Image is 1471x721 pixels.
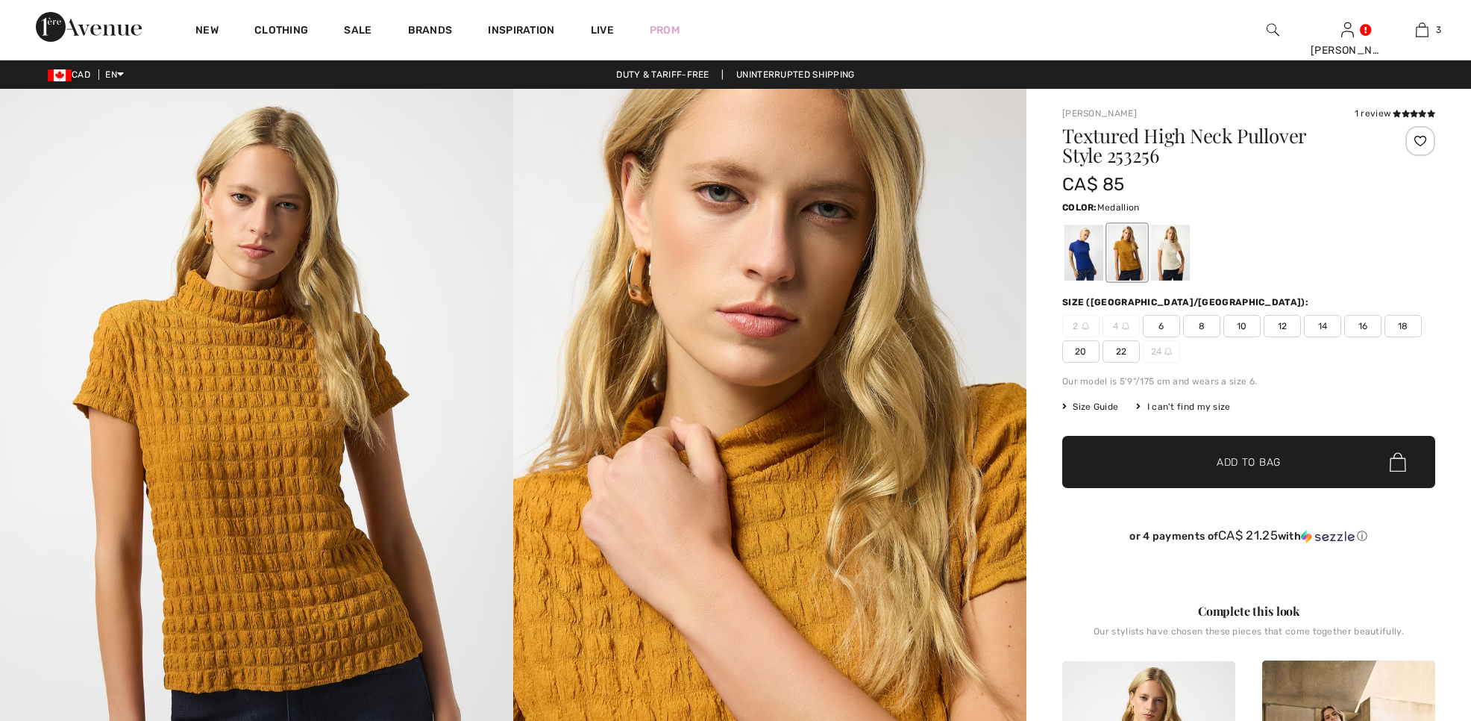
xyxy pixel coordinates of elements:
a: Prom [650,22,680,38]
span: 24 [1143,340,1180,363]
a: [PERSON_NAME] [1062,108,1137,119]
a: Sale [344,24,371,40]
div: 1 review [1355,107,1435,120]
img: ring-m.svg [1164,348,1172,355]
div: Medallion [1108,225,1147,281]
div: or 4 payments ofCA$ 21.25withSezzle Click to learn more about Sezzle [1062,528,1435,549]
div: Size ([GEOGRAPHIC_DATA]/[GEOGRAPHIC_DATA]): [1062,296,1311,309]
a: Live [591,22,614,38]
img: ring-m.svg [1122,322,1129,330]
span: 6 [1143,315,1180,337]
span: 18 [1384,315,1422,337]
h1: Textured High Neck Pullover Style 253256 [1062,126,1373,165]
span: 10 [1223,315,1261,337]
div: Our stylists have chosen these pieces that come together beautifully. [1062,626,1435,649]
span: Size Guide [1062,400,1118,413]
img: ring-m.svg [1082,322,1089,330]
span: CAD [48,69,96,80]
span: 4 [1103,315,1140,337]
a: New [195,24,219,40]
span: Add to Bag [1217,455,1281,470]
span: 2 [1062,315,1100,337]
div: Royal Sapphire 163 [1064,225,1103,281]
div: [PERSON_NAME] [1311,43,1384,58]
span: 3 [1436,23,1441,37]
div: Complete this look [1062,602,1435,620]
span: 16 [1344,315,1381,337]
div: I can't find my size [1136,400,1230,413]
iframe: Opens a widget where you can chat to one of our agents [1374,609,1456,646]
img: Sezzle [1301,530,1355,543]
a: Clothing [254,24,308,40]
a: Sign In [1341,22,1354,37]
span: Color: [1062,202,1097,213]
button: Add to Bag [1062,436,1435,488]
a: 3 [1385,21,1458,39]
span: CA$ 85 [1062,174,1125,195]
span: 12 [1264,315,1301,337]
span: Inspiration [488,24,554,40]
span: 14 [1304,315,1341,337]
span: CA$ 21.25 [1218,528,1278,543]
img: My Info [1341,21,1354,39]
a: Brands [408,24,453,40]
span: 20 [1062,340,1100,363]
div: Vanilla 30 [1151,225,1190,281]
img: My Bag [1416,21,1428,39]
img: 1ère Avenue [36,12,142,42]
img: Canadian Dollar [48,69,72,81]
img: Bag.svg [1390,452,1406,472]
div: Our model is 5'9"/175 cm and wears a size 6. [1062,375,1435,388]
span: Medallion [1097,202,1140,213]
div: or 4 payments of with [1062,528,1435,543]
span: 8 [1183,315,1220,337]
img: search the website [1267,21,1279,39]
span: 22 [1103,340,1140,363]
span: EN [105,69,124,80]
